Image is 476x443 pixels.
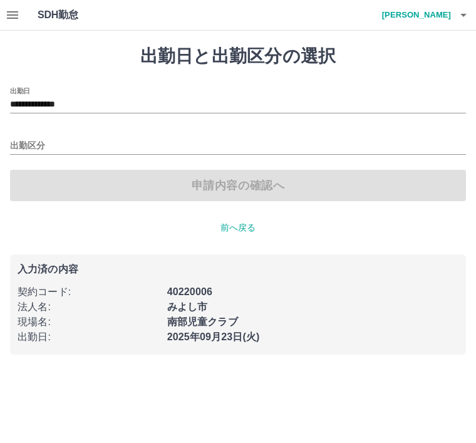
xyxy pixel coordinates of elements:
[18,315,160,330] p: 現場名 :
[10,221,466,234] p: 前へ戻る
[10,46,466,67] h1: 出勤日と出勤区分の選択
[167,286,212,297] b: 40220006
[167,301,208,312] b: みよし市
[167,316,238,327] b: 南部児童クラブ
[167,331,260,342] b: 2025年09月23日(火)
[18,264,458,274] p: 入力済の内容
[18,330,160,345] p: 出勤日 :
[18,300,160,315] p: 法人名 :
[10,86,30,95] label: 出勤日
[18,284,160,300] p: 契約コード :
